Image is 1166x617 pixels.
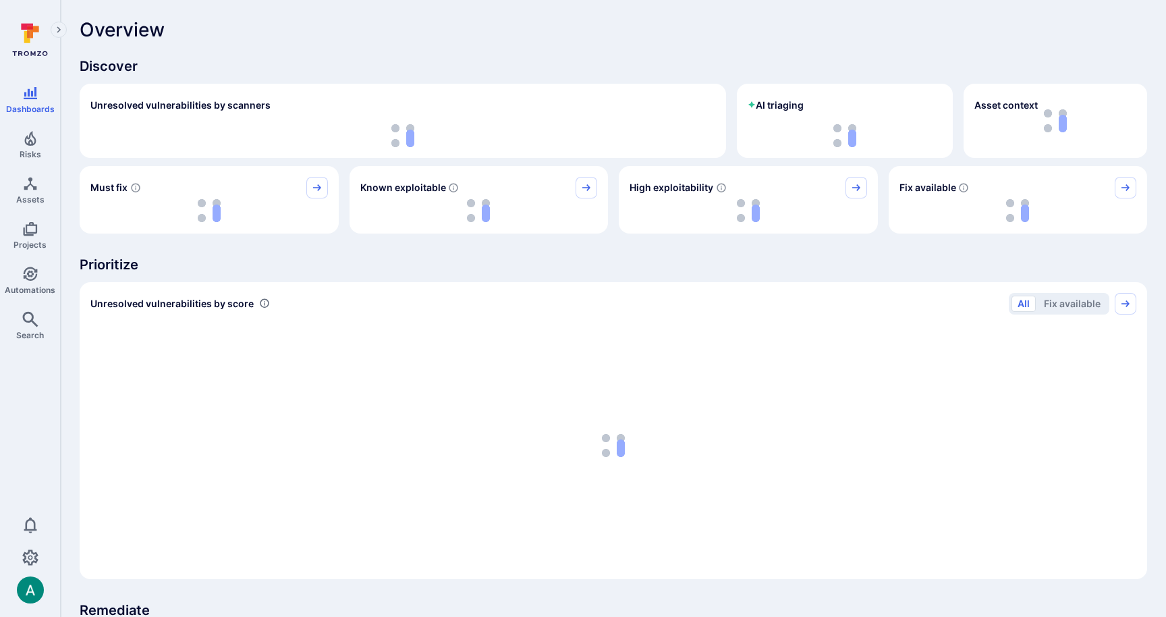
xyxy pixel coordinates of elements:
[54,24,63,36] i: Expand navigation menu
[899,181,956,194] span: Fix available
[80,19,165,41] span: Overview
[16,330,44,340] span: Search
[630,181,713,194] span: High exploitability
[360,198,598,223] div: loading spinner
[90,181,128,194] span: Must fix
[5,285,55,295] span: Automations
[448,182,459,193] svg: Confirmed exploitable by KEV
[1006,199,1029,222] img: Loading...
[360,181,446,194] span: Known exploitable
[51,22,67,38] button: Expand navigation menu
[90,99,271,112] h2: Unresolved vulnerabilities by scanners
[974,99,1038,112] span: Asset context
[748,99,804,112] h2: AI triaging
[16,194,45,205] span: Assets
[899,198,1137,223] div: loading spinner
[259,296,270,311] div: Number of vulnerabilities in status 'Open' 'Triaged' and 'In process' grouped by score
[90,323,1136,568] div: loading spinner
[6,104,55,114] span: Dashboards
[748,124,942,147] div: loading spinner
[130,182,141,193] svg: Risk score >=40 , missed SLA
[1038,296,1107,312] button: Fix available
[1011,296,1036,312] button: All
[17,576,44,603] img: ACg8ocLSa5mPYBaXNx3eFu_EmspyJX0laNWN7cXOFirfQ7srZveEpg=s96-c
[889,166,1148,234] div: Fix available
[350,166,609,234] div: Known exploitable
[13,240,47,250] span: Projects
[90,198,328,223] div: loading spinner
[716,182,727,193] svg: EPSS score ≥ 0.7
[80,255,1147,274] span: Prioritize
[90,124,715,147] div: loading spinner
[391,124,414,147] img: Loading...
[619,166,878,234] div: High exploitability
[80,166,339,234] div: Must fix
[833,124,856,147] img: Loading...
[17,576,44,603] div: Arjan Dehar
[602,434,625,457] img: Loading...
[198,199,221,222] img: Loading...
[958,182,969,193] svg: Vulnerabilities with fix available
[467,199,490,222] img: Loading...
[20,149,41,159] span: Risks
[737,199,760,222] img: Loading...
[80,57,1147,76] span: Discover
[90,297,254,311] span: Unresolved vulnerabilities by score
[630,198,867,223] div: loading spinner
